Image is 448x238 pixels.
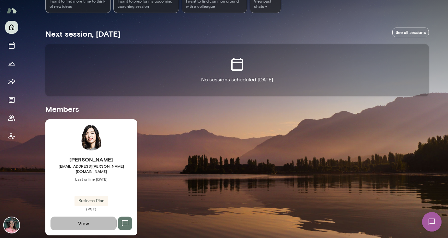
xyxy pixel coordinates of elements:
[45,104,429,114] h5: Members
[5,57,18,70] button: Growth Plan
[5,130,18,143] button: Client app
[75,198,108,204] span: Business Plan
[45,176,137,182] span: Last online [DATE]
[5,93,18,106] button: Documents
[4,217,19,233] img: Michelle Rangel
[6,4,17,17] img: Mento
[45,29,121,39] h5: Next session, [DATE]
[51,217,117,230] button: View
[5,112,18,125] button: Members
[5,39,18,52] button: Sessions
[201,76,273,84] p: No sessions scheduled [DATE]
[5,75,18,88] button: Insights
[392,28,429,38] a: See all sessions
[5,21,18,34] button: Home
[45,156,137,163] h6: [PERSON_NAME]
[78,125,104,150] img: Angela Byers
[45,206,137,211] span: (PST)
[45,163,137,174] span: [EMAIL_ADDRESS][PERSON_NAME][DOMAIN_NAME]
